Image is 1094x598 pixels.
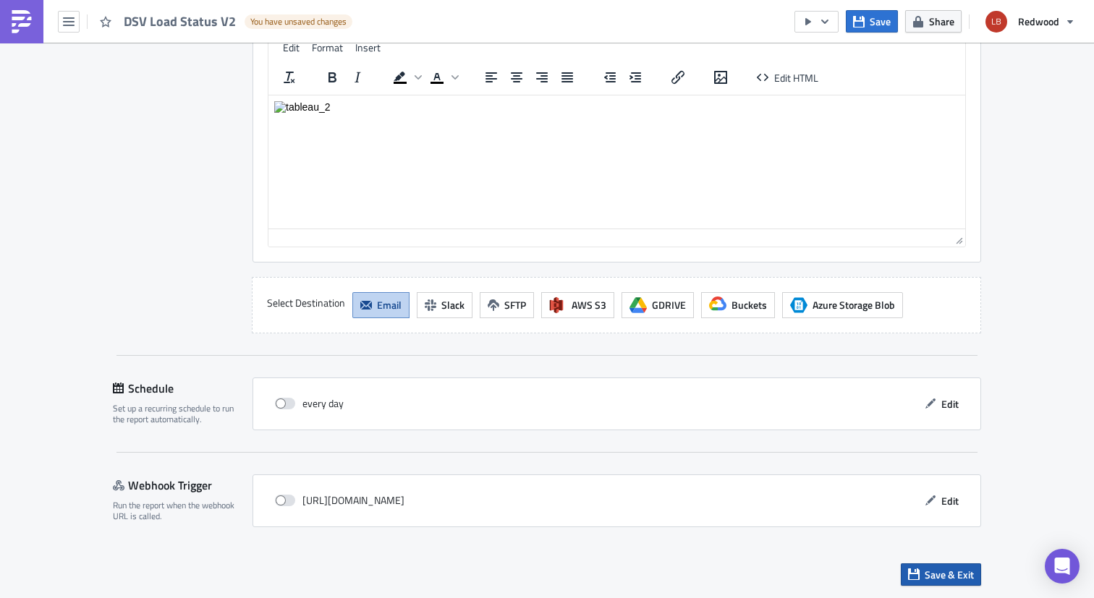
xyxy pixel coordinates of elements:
[790,296,807,314] span: Azure Storage Blob
[1045,549,1080,584] div: Open Intercom Messenger
[441,297,465,312] span: Slack
[504,67,529,87] button: Align center
[701,292,775,318] button: Buckets
[950,229,965,247] div: Resize
[774,69,818,85] span: Edit HTML
[113,474,253,496] div: Webhook Trigger
[113,377,253,399] div: Schedule
[541,292,614,318] button: AWS S3
[598,67,622,87] button: Decrease indent
[555,67,580,87] button: Justify
[10,10,33,33] img: PushMetrics
[320,67,344,87] button: Bold
[622,292,694,318] button: GDRIVE
[572,297,606,312] span: AWS S3
[345,67,370,87] button: Italic
[283,40,300,55] span: Edit
[984,9,1009,34] img: Avatar
[813,297,895,312] span: Azure Storage Blob
[480,292,534,318] button: SFTP
[623,67,648,87] button: Increase indent
[751,67,824,87] button: Edit HTML
[941,396,959,411] span: Edit
[113,500,243,522] div: Run the report when the webhook URL is called.
[917,490,966,512] button: Edit
[113,403,243,425] div: Set up a recurring schedule to run the report automatically.
[925,567,974,582] span: Save & Exit
[782,292,903,318] button: Azure Storage BlobAzure Storage Blob
[275,393,344,414] div: every day
[941,493,959,508] span: Edit
[870,14,891,29] span: Save
[504,297,526,312] span: SFTP
[708,67,733,87] button: Insert/edit image
[417,292,472,318] button: Slack
[666,67,690,87] button: Insert/edit link
[917,393,966,415] button: Edit
[377,297,402,312] span: Email
[530,67,554,87] button: Align right
[277,67,302,87] button: Clear formatting
[275,490,404,511] div: [URL][DOMAIN_NAME]
[388,67,424,87] div: Background color
[250,16,347,27] span: You have unsaved changes
[977,6,1083,38] button: Redwood
[732,297,767,312] span: Buckets
[352,292,410,318] button: Email
[312,40,343,55] span: Format
[355,40,381,55] span: Insert
[479,67,504,87] button: Align left
[846,10,898,33] button: Save
[425,67,461,87] div: Text color
[901,563,981,586] button: Save & Exit
[267,292,345,314] label: Select Destination
[652,297,686,312] span: GDRIVE
[905,10,962,33] button: Share
[929,14,954,29] span: Share
[268,95,965,228] iframe: Rich Text Area
[1018,14,1059,29] span: Redwood
[124,13,237,30] span: DSV Load Status V2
